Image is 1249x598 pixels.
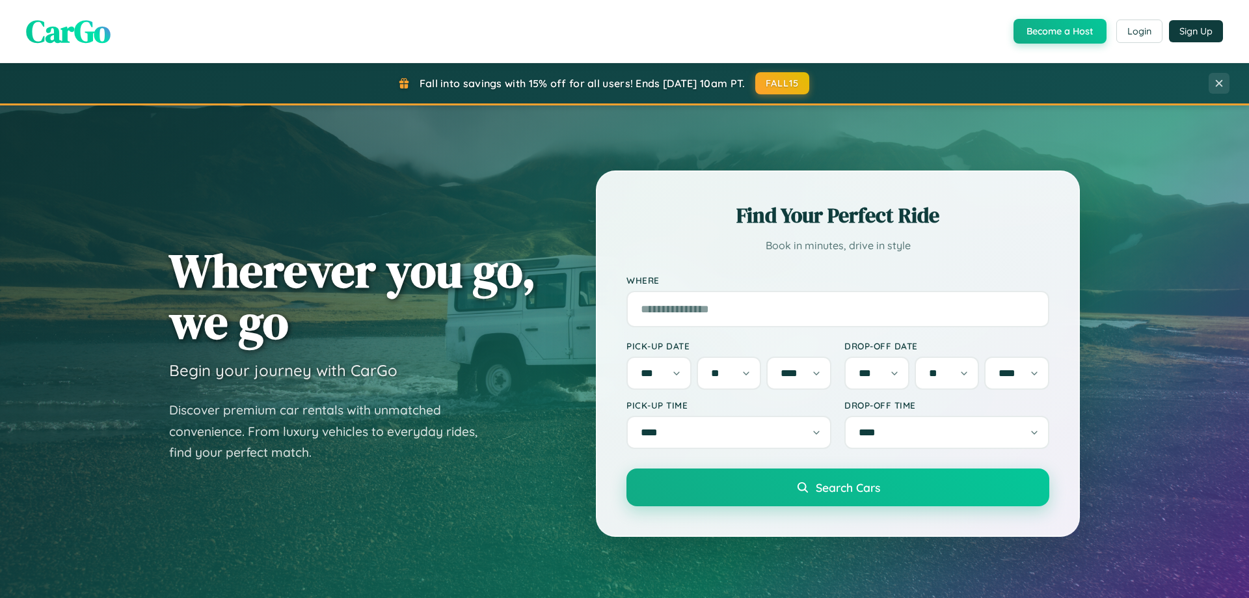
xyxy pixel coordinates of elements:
span: Fall into savings with 15% off for all users! Ends [DATE] 10am PT. [420,77,745,90]
p: Discover premium car rentals with unmatched convenience. From luxury vehicles to everyday rides, ... [169,400,494,463]
label: Drop-off Time [844,400,1049,411]
span: CarGo [26,10,111,53]
button: Login [1116,20,1162,43]
h1: Wherever you go, we go [169,245,536,347]
button: Search Cars [626,469,1049,506]
h2: Find Your Perfect Ride [626,201,1049,230]
button: Become a Host [1014,19,1107,44]
p: Book in minutes, drive in style [626,236,1049,255]
label: Drop-off Date [844,340,1049,351]
span: Search Cars [816,480,880,495]
label: Pick-up Time [626,400,831,411]
h3: Begin your journey with CarGo [169,360,397,380]
button: Sign Up [1169,20,1223,42]
label: Where [626,275,1049,286]
button: FALL15 [755,72,810,94]
label: Pick-up Date [626,340,831,351]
